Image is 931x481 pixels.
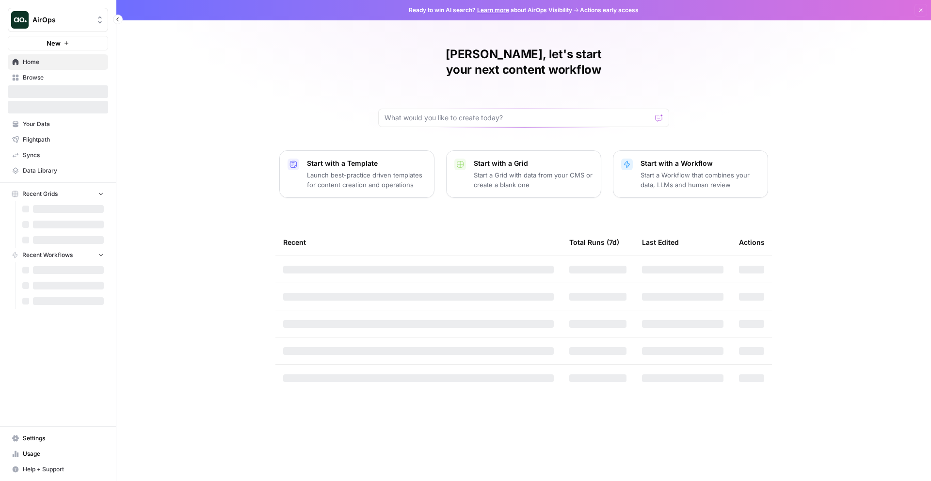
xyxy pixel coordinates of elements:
a: Flightpath [8,132,108,147]
button: Help + Support [8,462,108,477]
a: Browse [8,70,108,85]
p: Start a Workflow that combines your data, LLMs and human review [641,170,760,190]
span: AirOps [32,15,91,25]
span: Actions early access [580,6,639,15]
button: New [8,36,108,50]
button: Start with a WorkflowStart a Workflow that combines your data, LLMs and human review [613,150,768,198]
a: Data Library [8,163,108,178]
span: Syncs [23,151,104,160]
span: Data Library [23,166,104,175]
span: Recent Grids [22,190,58,198]
p: Start with a Grid [474,159,593,168]
span: Help + Support [23,465,104,474]
button: Recent Grids [8,187,108,201]
span: Home [23,58,104,66]
a: Usage [8,446,108,462]
p: Start a Grid with data from your CMS or create a blank one [474,170,593,190]
a: Home [8,54,108,70]
a: Settings [8,431,108,446]
span: Your Data [23,120,104,128]
span: New [47,38,61,48]
span: Flightpath [23,135,104,144]
input: What would you like to create today? [385,113,651,123]
p: Start with a Workflow [641,159,760,168]
span: Ready to win AI search? about AirOps Visibility [409,6,572,15]
a: Your Data [8,116,108,132]
a: Syncs [8,147,108,163]
p: Launch best-practice driven templates for content creation and operations [307,170,426,190]
a: Learn more [477,6,509,14]
div: Total Runs (7d) [569,229,619,256]
button: Recent Workflows [8,248,108,262]
span: Settings [23,434,104,443]
div: Recent [283,229,554,256]
img: AirOps Logo [11,11,29,29]
button: Workspace: AirOps [8,8,108,32]
span: Usage [23,449,104,458]
button: Start with a TemplateLaunch best-practice driven templates for content creation and operations [279,150,434,198]
span: Recent Workflows [22,251,73,259]
div: Actions [739,229,765,256]
h1: [PERSON_NAME], let's start your next content workflow [378,47,669,78]
div: Last Edited [642,229,679,256]
span: Browse [23,73,104,82]
button: Start with a GridStart a Grid with data from your CMS or create a blank one [446,150,601,198]
p: Start with a Template [307,159,426,168]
